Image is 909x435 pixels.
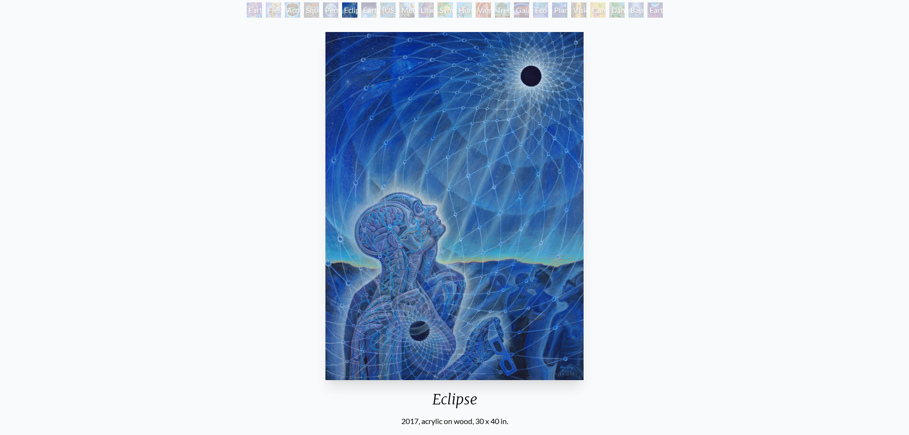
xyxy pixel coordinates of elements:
[438,2,453,18] div: Symbiosis: Gall Wasp & Oak Tree
[648,2,663,18] div: Earthmind
[247,2,262,18] div: Earth Witness
[628,2,644,18] div: Baptism in the Ocean of Awareness
[457,2,472,18] div: Humming Bird
[609,2,625,18] div: Dance of Cannabia
[266,2,281,18] div: Flesh of the Gods
[552,2,567,18] div: Planetary Prayers
[342,2,357,18] div: Eclipse
[495,2,510,18] div: Tree & Person
[325,32,583,380] img: Eclipse-2017-Alex-Grey-watermarked.jpg
[533,2,548,18] div: Eco-Atlas
[323,2,338,18] div: Person Planet
[285,2,300,18] div: Acorn Dream
[399,2,415,18] div: Metamorphosis
[590,2,606,18] div: Cannabis Mudra
[476,2,491,18] div: Vajra Horse
[322,415,587,427] div: 2017, acrylic on wood, 30 x 40 in.
[571,2,586,18] div: Vision Tree
[380,2,396,18] div: [US_STATE] Song
[418,2,434,18] div: Lilacs
[514,2,529,18] div: Gaia
[322,391,587,415] div: Eclipse
[361,2,376,18] div: Earth Energies
[304,2,319,18] div: Squirrel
